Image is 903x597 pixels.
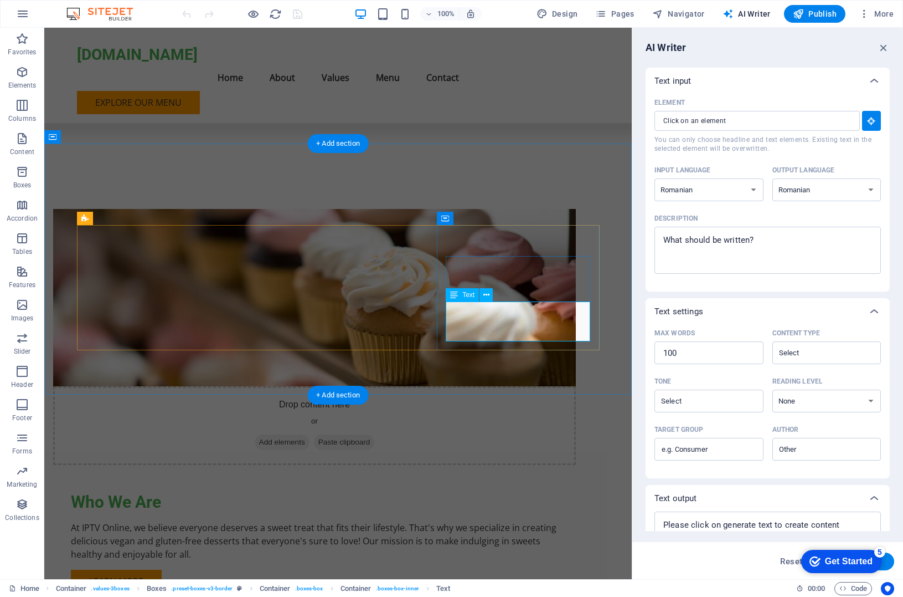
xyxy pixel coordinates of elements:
[723,8,771,19] span: AI Writer
[772,329,820,338] p: Content type
[646,512,890,575] div: Text output
[8,114,36,123] p: Columns
[8,81,37,90] p: Elements
[246,7,260,21] button: Click here to leave preview mode and continue editing
[784,5,845,23] button: Publish
[718,5,775,23] button: AI Writer
[466,9,476,19] i: On resize automatically adjust zoom level to fit chosen device.
[595,8,634,19] span: Pages
[646,68,890,94] div: Text input
[7,214,38,223] p: Accordion
[9,6,90,29] div: Get Started 5 items remaining, 0% complete
[9,280,35,289] p: Features
[646,325,890,478] div: Text settings
[774,553,808,570] button: Reset
[654,98,685,107] p: Element
[796,582,825,595] h6: Session time
[64,7,147,21] img: Editor Logo
[772,425,799,434] p: Author
[376,582,420,595] span: . boxes-box-inner
[10,147,34,156] p: Content
[646,41,686,54] h6: AI Writer
[260,582,291,595] span: Click to select. Double-click to edit
[654,342,763,364] input: Max words
[859,8,894,19] span: More
[7,480,37,489] p: Marketing
[9,359,532,437] div: Drop content here
[237,585,242,591] i: This element is a customizable preset
[816,584,817,593] span: :
[420,7,460,21] button: 100%
[654,425,703,434] p: Target group
[13,181,32,190] p: Boxes
[654,441,763,458] input: Target group
[210,407,265,422] span: Add elements
[462,292,474,298] span: Text
[881,582,894,595] button: Usercentrics
[834,582,872,595] button: Code
[8,48,36,57] p: Favorites
[147,582,167,595] span: Click to select. Double-click to edit
[436,582,450,595] span: Click to select. Double-click to edit
[654,135,881,153] span: You can only choose headline and text elements. Existing text in the selected element will be ove...
[839,582,867,595] span: Code
[654,329,695,338] p: Max words
[654,377,671,386] p: Tone
[9,582,39,595] a: Click to cancel selection. Double-click to open Pages
[171,582,233,595] span: . preset-boxes-v3-border
[772,390,881,412] select: Reading level
[648,5,709,23] button: Navigator
[654,306,703,317] p: Text settings
[307,134,369,153] div: + Add section
[654,75,691,86] p: Text input
[340,582,371,595] span: Click to select. Double-click to edit
[652,8,705,19] span: Navigator
[536,8,578,19] span: Design
[12,414,32,422] p: Footer
[437,7,455,21] h6: 100%
[654,214,698,223] p: Description
[646,94,890,292] div: Text input
[11,380,33,389] p: Header
[11,314,34,323] p: Images
[654,493,697,504] p: Text output
[654,111,852,131] input: ElementYou can only choose headline and text elements. Existing text in the selected element will...
[532,5,582,23] button: Design
[776,441,860,457] input: AuthorClear
[12,247,32,256] p: Tables
[646,485,890,512] div: Text output
[5,513,39,522] p: Collections
[654,178,763,201] select: Input language
[82,2,93,13] div: 5
[591,5,638,23] button: Pages
[14,347,31,356] p: Slider
[772,377,823,386] p: Reading level
[654,166,711,175] p: Input language
[532,5,582,23] div: Design (Ctrl+Alt+Y)
[646,298,890,325] div: Text settings
[33,12,80,22] div: Get Started
[658,393,742,409] input: ToneClear
[307,386,369,405] div: + Add section
[776,345,860,361] input: Content typeClear
[56,582,451,595] nav: breadcrumb
[772,178,881,201] select: Output language
[808,582,825,595] span: 00 00
[269,7,282,21] button: reload
[862,111,881,131] button: ElementYou can only choose headline and text elements. Existing text in the selected element will...
[12,447,32,456] p: Forms
[270,407,331,422] span: Paste clipboard
[793,8,837,19] span: Publish
[780,557,802,566] span: Reset
[91,582,129,595] span: . values-3boxes
[660,232,875,268] textarea: Description
[269,8,282,21] i: Reload page
[854,5,898,23] button: More
[56,582,87,595] span: Click to select. Double-click to edit
[772,166,835,175] p: Output language
[295,582,323,595] span: . boxes-box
